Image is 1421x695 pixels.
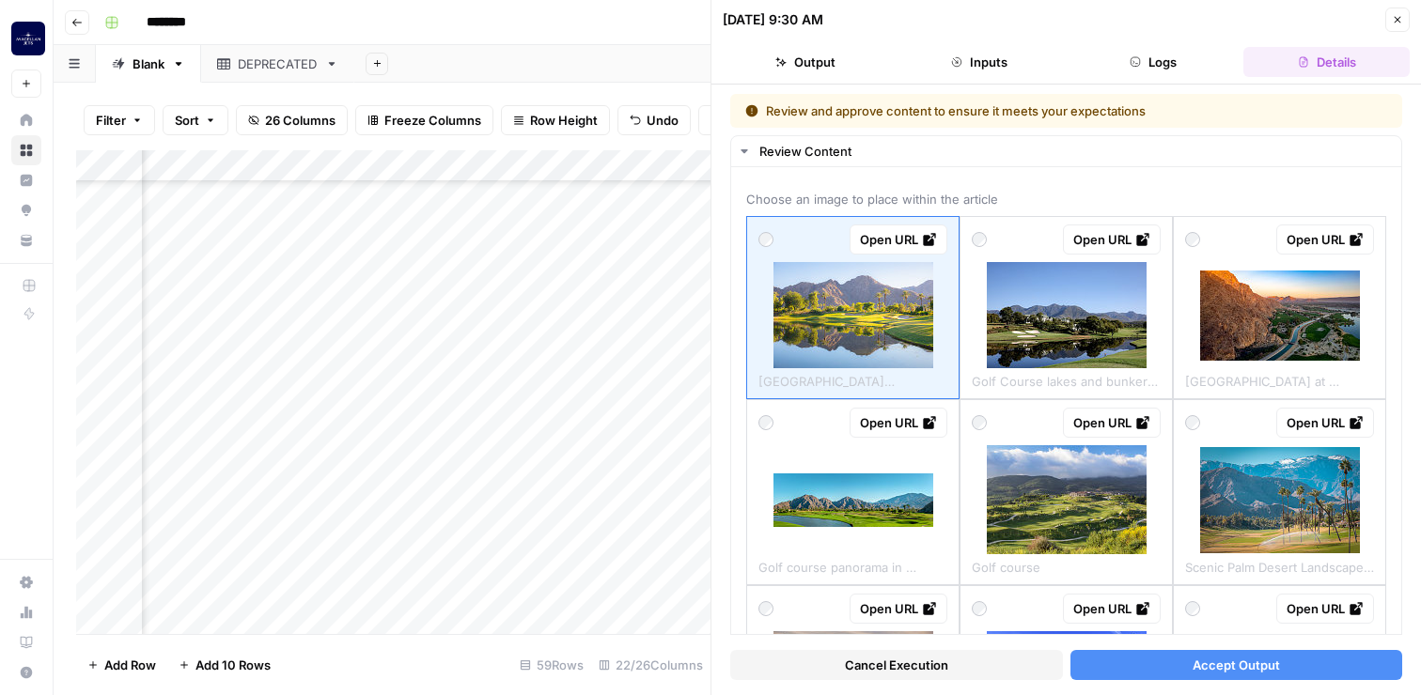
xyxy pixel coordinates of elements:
[163,105,228,135] button: Sort
[1276,224,1374,255] a: Open URL
[1063,594,1161,624] a: Open URL
[759,142,1390,161] div: Review Content
[104,656,156,674] span: Add Row
[972,368,1161,391] span: Golf Course lakes and bunkers with mountains concpet
[850,408,947,438] a: Open URL
[758,554,947,577] span: Golf course panorama in [GEOGRAPHIC_DATA], [US_STATE]
[1185,368,1374,391] span: [GEOGRAPHIC_DATA] at [GEOGRAPHIC_DATA]
[96,45,201,83] a: Blank
[1070,650,1403,680] button: Accept Output
[745,101,1267,120] div: Review and approve content to ensure it meets your expectations
[11,105,41,135] a: Home
[1287,413,1364,432] div: Open URL
[860,230,937,249] div: Open URL
[84,105,155,135] button: Filter
[773,262,933,368] img: indian-wells-golf-course-california.jpg
[723,10,823,29] div: [DATE] 9:30 AM
[512,650,591,680] div: 59 Rows
[11,22,45,55] img: Magellan Jets Logo
[11,135,41,165] a: Browse
[1070,47,1237,77] button: Logs
[1193,656,1280,674] span: Accept Output
[195,656,271,674] span: Add 10 Rows
[972,554,1040,577] span: Golf course
[201,45,354,83] a: DEPRECATED
[11,657,41,687] button: Help + Support
[265,111,336,130] span: 26 Columns
[11,15,41,62] button: Workspace: Magellan Jets
[167,650,282,680] button: Add 10 Rows
[1276,594,1374,624] a: Open URL
[11,627,41,657] a: Learning Hub
[758,368,947,391] span: [GEOGRAPHIC_DATA][PERSON_NAME], [US_STATE]
[647,111,679,130] span: Undo
[175,111,199,130] span: Sort
[11,195,41,225] a: Opportunities
[530,111,598,130] span: Row Height
[1073,230,1150,249] div: Open URL
[617,105,691,135] button: Undo
[860,413,937,432] div: Open URL
[1073,413,1150,432] div: Open URL
[987,445,1147,554] img: golf-course.jpg
[1287,599,1364,618] div: Open URL
[1200,270,1360,361] img: la-quinta-mountains-at-sunrise.jpg
[11,567,41,597] a: Settings
[723,47,889,77] button: Output
[1063,408,1161,438] a: Open URL
[987,262,1147,368] img: golf-course-lakes-and-bunkers-with-mountains-concpet.jpg
[1073,599,1150,618] div: Open URL
[746,190,1386,208] span: Choose an image to place within the article
[1200,447,1360,553] img: scenic-palm-desert-landscape-california.jpg
[897,47,1063,77] button: Inputs
[860,599,937,618] div: Open URL
[11,597,41,627] a: Usage
[11,225,41,255] a: Your Data
[236,105,348,135] button: 26 Columns
[238,54,318,73] div: DEPRECATED
[1243,47,1410,77] button: Details
[845,656,948,674] span: Cancel Execution
[1276,408,1374,438] a: Open URL
[384,111,481,130] span: Freeze Columns
[355,105,493,135] button: Freeze Columns
[731,136,1401,166] button: Review Content
[11,165,41,195] a: Insights
[133,54,164,73] div: Blank
[773,473,933,527] img: golf-course-panorama-in-palm-springs-california.jpg
[730,650,1063,680] button: Cancel Execution
[1185,554,1374,577] span: Scenic Palm Desert Landscape [US_STATE]
[501,105,610,135] button: Row Height
[96,111,126,130] span: Filter
[850,594,947,624] a: Open URL
[591,650,710,680] div: 22/26 Columns
[850,224,947,255] a: Open URL
[1063,224,1161,255] a: Open URL
[1287,230,1364,249] div: Open URL
[76,650,167,680] button: Add Row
